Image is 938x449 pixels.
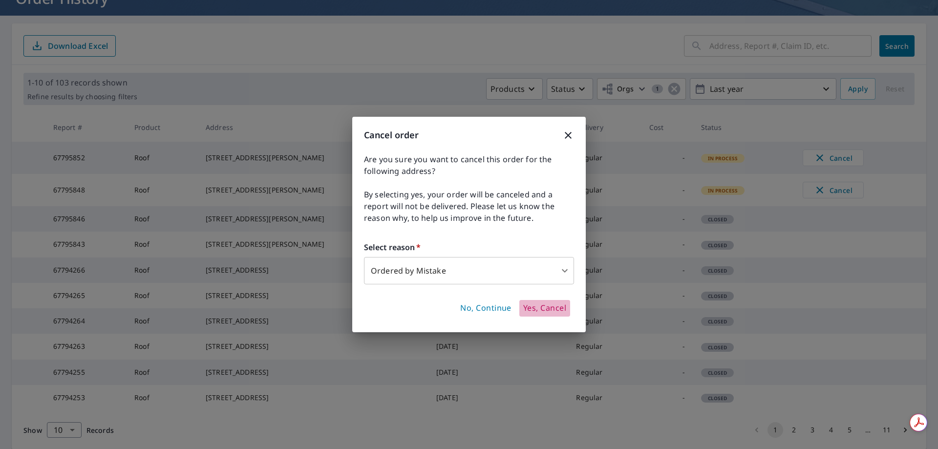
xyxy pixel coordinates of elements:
div: Ordered by Mistake [364,257,574,284]
span: No, Continue [460,303,512,314]
span: By selecting yes, your order will be canceled and a report will not be delivered. Please let us k... [364,189,574,224]
h3: Cancel order [364,128,574,142]
span: Yes, Cancel [523,303,566,314]
label: Select reason [364,241,574,253]
span: Are you sure you want to cancel this order for the following address? [364,153,574,177]
button: Yes, Cancel [519,300,570,317]
button: No, Continue [456,300,515,317]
